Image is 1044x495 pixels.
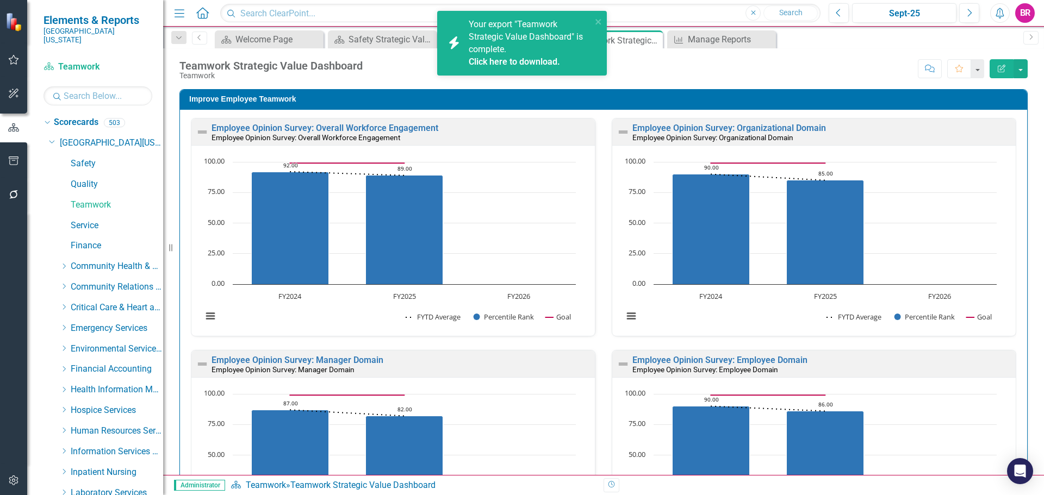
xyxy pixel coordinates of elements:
div: Double-Click to Edit [612,118,1016,336]
button: Show FYTD Average [406,312,462,322]
a: Employee Opinion Survey: Employee Domain [632,355,807,365]
div: Chart. Highcharts interactive chart. [197,156,589,333]
a: Health Information Management Services [71,384,163,396]
text: 50.00 [208,449,225,459]
a: Finance [71,240,163,252]
div: Teamwork [179,72,363,80]
text: 50.00 [629,217,645,227]
button: View chart menu, Chart [203,309,218,324]
img: Not Defined [196,358,209,371]
span: Administrator [174,480,225,491]
text: 100.00 [204,388,225,398]
img: Not Defined [617,126,630,139]
a: Quality [71,178,163,191]
text: FY2026 [507,291,530,301]
text: 25.00 [208,248,225,258]
div: Sept-25 [856,7,953,20]
text: 100.00 [625,388,645,398]
path: FY2024, 92. Percentile Rank. [252,172,329,284]
svg: Interactive chart [618,156,1002,333]
button: Show Goal [966,312,992,322]
div: Open Intercom Messenger [1007,458,1033,484]
a: Teamwork [71,199,163,211]
text: FY2024 [699,291,723,301]
path: FY2024, 90. Percentile Rank. [673,174,750,284]
a: Click here to download. [469,57,560,67]
a: Information Services Team [71,446,163,458]
img: ClearPoint Strategy [5,12,24,32]
g: Goal, series 3 of 3. Line with 3 data points. [288,161,407,165]
text: 50.00 [208,217,225,227]
button: Show Goal [545,312,571,322]
button: Sept-25 [852,3,956,23]
div: Teamwork Strategic Value Dashboard [179,60,363,72]
small: Employee Opinion Survey: Overall Workforce Engagement [212,133,400,142]
a: Manage Reports [670,33,773,46]
a: Safety Strategic Value Dashboard [331,33,434,46]
text: 87.00 [283,399,298,407]
a: Service [71,220,163,232]
button: Show FYTD Average [826,312,883,322]
span: Elements & Reports [43,14,152,27]
path: FY2025, 85. Percentile Rank. [787,180,864,284]
input: Search ClearPoint... [220,4,821,23]
small: Employee Opinion Survey: Employee Domain [632,365,778,374]
div: Teamwork Strategic Value Dashboard [575,34,660,47]
small: [GEOGRAPHIC_DATA][US_STATE] [43,27,152,45]
input: Search Below... [43,86,152,105]
text: 89.00 [397,165,412,172]
text: FY2026 [928,291,951,301]
a: Community Relations Services [71,281,163,293]
a: Hospice Services [71,404,163,417]
a: Safety [71,158,163,170]
text: 75.00 [208,186,225,196]
a: Financial Accounting [71,363,163,375]
img: Not Defined [196,126,209,139]
img: Not Defined [617,358,630,371]
h3: Improve Employee Teamwork [189,95,1022,103]
text: 90.00 [704,396,719,403]
text: 50.00 [629,449,645,459]
text: 100.00 [204,156,225,166]
a: Inpatient Nursing [71,466,163,479]
small: Employee Opinion Survey: Organizational Domain [632,133,793,142]
text: 86.00 [818,400,833,408]
a: Critical Care & Heart and Vascular Services [71,302,163,314]
a: Welcome Page [217,33,321,46]
g: Goal, series 3 of 3. Line with 3 data points. [709,393,828,397]
text: FY2024 [278,291,302,301]
a: Emergency Services [71,322,163,335]
span: Search [779,8,803,17]
div: Welcome Page [235,33,321,46]
div: » [231,479,595,492]
button: View chart menu, Chart [624,309,639,324]
g: Goal, series 3 of 3. Line with 3 data points. [288,393,407,397]
div: 503 [104,118,125,127]
a: Employee Opinion Survey: Organizational Domain [632,123,826,133]
a: Environmental Services Team [71,343,163,355]
text: 90.00 [704,164,719,171]
button: Search [763,5,818,21]
a: [GEOGRAPHIC_DATA][US_STATE] [60,137,163,149]
text: FY2025 [393,291,416,301]
div: Teamwork Strategic Value Dashboard [290,480,436,490]
g: Goal, series 3 of 3. Line with 3 data points. [709,161,828,165]
div: Safety Strategic Value Dashboard [349,33,434,46]
div: Manage Reports [688,33,773,46]
span: Your export "Teamwork Strategic Value Dashboard" is complete. [469,19,589,68]
a: Human Resources Services [71,425,163,437]
svg: Interactive chart [197,156,581,333]
text: 92.00 [283,161,298,169]
text: 0.00 [212,278,225,288]
g: Percentile Rank, series 2 of 3. Bar series with 3 bars. [673,162,940,285]
text: FY2025 [814,291,837,301]
g: Percentile Rank, series 2 of 3. Bar series with 3 bars. [252,162,519,285]
button: close [595,15,602,28]
text: 75.00 [208,418,225,428]
text: 100.00 [625,156,645,166]
button: Show Percentile Rank [474,312,535,322]
button: Show Percentile Rank [894,312,955,322]
text: 85.00 [818,170,833,177]
path: FY2025, 89. Percentile Rank. [366,175,443,284]
a: Teamwork [246,480,286,490]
